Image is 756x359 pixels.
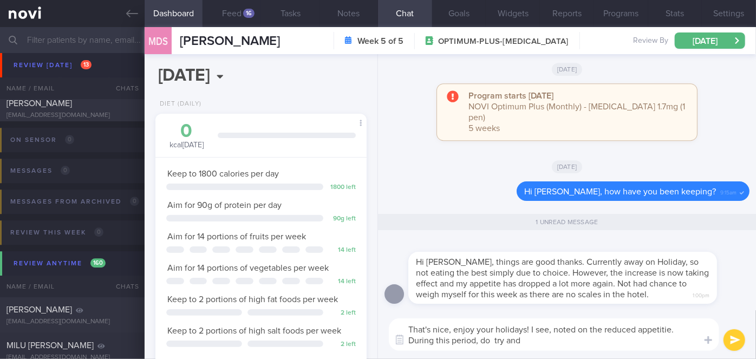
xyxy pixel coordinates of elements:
div: Messages from Archived [8,194,142,209]
span: [DATE] [552,160,583,173]
div: MDS [142,21,174,62]
strong: Program starts [DATE] [468,92,553,100]
span: 0 [61,166,70,175]
span: Keep to 2 portions of high salt foods per week [167,327,341,335]
div: 90 g left [329,215,356,223]
div: Chats [101,276,145,297]
span: Hi [PERSON_NAME], how have you been keeping? [524,187,716,196]
span: Aim for 14 portions of vegetables per week [167,264,329,272]
span: Aim for 14 portions of fruits per week [167,232,306,241]
div: 1800 left [329,184,356,192]
div: [EMAIL_ADDRESS][DOMAIN_NAME] [6,318,138,326]
div: [EMAIL_ADDRESS][DOMAIN_NAME] [6,70,138,79]
span: OPTIMUM-PLUS-[MEDICAL_DATA] [438,36,568,47]
span: Keep to 1800 calories per day [167,169,279,178]
div: 14 left [329,246,356,254]
div: 2 left [329,341,356,349]
span: Aim for 90g of protein per day [167,201,282,210]
span: Hi [PERSON_NAME], things are good thanks. Currently away on Holiday, so not eating the best simpl... [416,258,709,299]
span: 0 [94,227,103,237]
span: [PERSON_NAME] [6,305,72,314]
div: 16 [243,9,255,18]
div: [EMAIL_ADDRESS][DOMAIN_NAME] [6,112,138,120]
span: Review By [633,36,668,46]
span: [PERSON_NAME] [6,58,72,67]
button: [DATE] [675,32,745,49]
span: Keep to 2 portions of high fat foods per week [167,295,338,304]
span: 0 [130,197,139,206]
span: 5 weeks [468,124,500,133]
div: 14 left [329,278,356,286]
span: [PERSON_NAME] [180,35,281,48]
div: 2 left [329,309,356,317]
span: 160 [90,258,106,267]
span: [PERSON_NAME] [PERSON_NAME] [6,88,72,108]
span: MILU [PERSON_NAME] [6,341,94,350]
div: Review anytime [11,256,108,271]
span: 1:00pm [693,289,709,299]
span: NOVI Optimum Plus (Monthly) - [MEDICAL_DATA] 1.7mg (1 pen) [468,102,685,122]
div: 0 [166,122,207,141]
div: Review this week [8,225,106,240]
span: 9:15am [720,186,737,197]
div: On sensor [8,133,77,147]
span: [DATE] [552,63,583,76]
div: Messages [8,164,73,178]
span: 0 [65,135,74,144]
div: Diet (Daily) [155,100,201,108]
div: kcal [DATE] [166,122,207,151]
strong: Week 5 of 5 [357,36,403,47]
